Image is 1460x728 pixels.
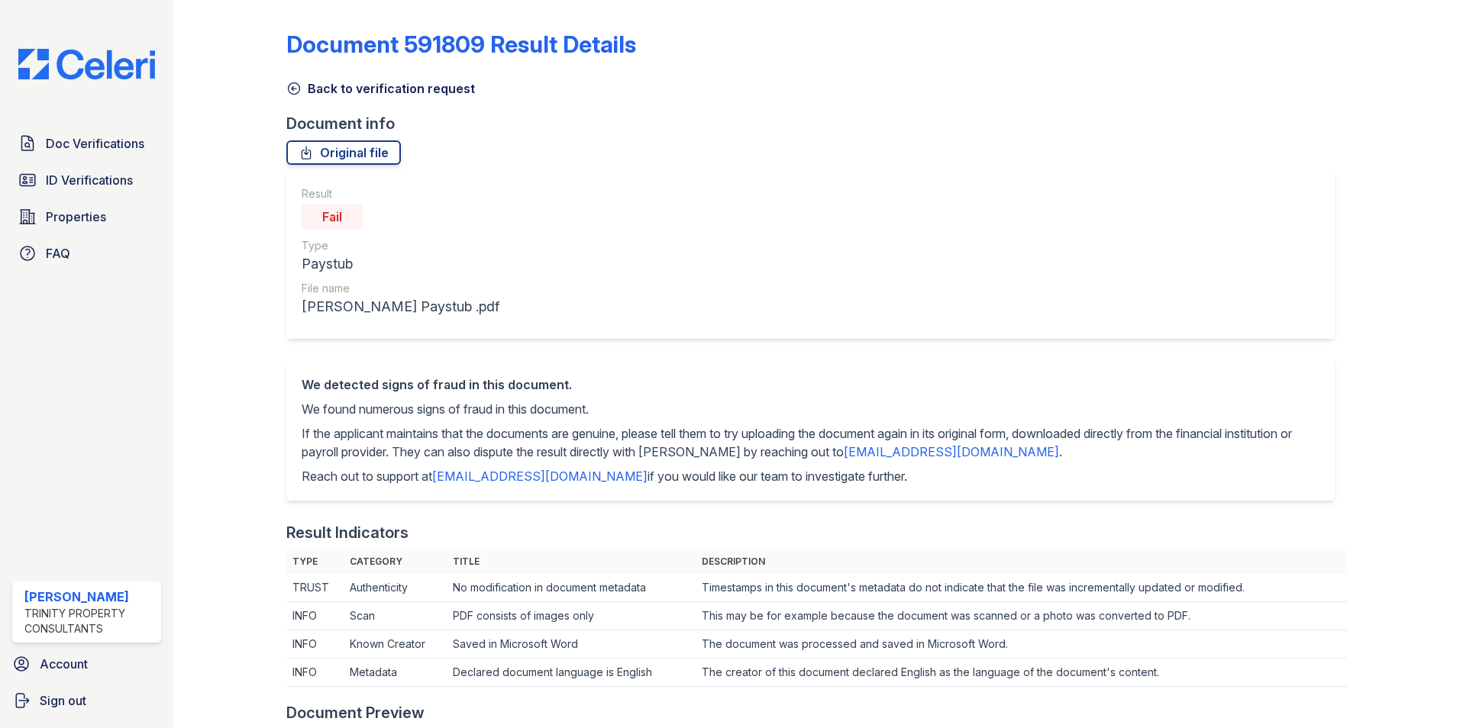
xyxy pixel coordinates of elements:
[24,606,155,636] div: Trinity Property Consultants
[696,549,1348,574] th: Description
[12,238,161,269] a: FAQ
[302,238,499,253] div: Type
[302,186,499,201] div: Result
[286,79,475,98] a: Back to verification request
[302,467,1319,485] p: Reach out to support at if you would like our team to investigate further.
[302,281,499,296] div: File name
[286,31,636,58] a: Document 591809 Result Details
[696,630,1348,659] td: The document was processed and saved in Microsoft Word.
[286,549,344,574] th: Type
[40,655,88,673] span: Account
[344,659,447,687] td: Metadata
[6,49,167,79] img: CE_Logo_Blue-a8612792a0a2168367f1c8372b55b34899dd931a85d93a1a3d3e32e68fde9ad4.png
[302,424,1319,461] p: If the applicant maintains that the documents are genuine, please tell them to try uploading the ...
[12,128,161,159] a: Doc Verifications
[447,574,695,602] td: No modification in document metadata
[1059,444,1062,459] span: .
[46,244,70,263] span: FAQ
[24,588,155,606] div: [PERSON_NAME]
[844,444,1059,459] a: [EMAIL_ADDRESS][DOMAIN_NAME]
[302,296,499,317] div: [PERSON_NAME] Paystub .pdf
[286,140,401,165] a: Original file
[302,253,499,275] div: Paystub
[344,549,447,574] th: Category
[286,602,344,630] td: INFO
[286,630,344,659] td: INFO
[46,171,133,189] span: ID Verifications
[6,685,167,716] a: Sign out
[302,205,363,229] div: Fail
[344,574,447,602] td: Authenticity
[447,602,695,630] td: PDF consists of images only
[432,469,648,484] a: [EMAIL_ADDRESS][DOMAIN_NAME]
[6,649,167,679] a: Account
[46,134,144,153] span: Doc Verifications
[286,113,1347,134] div: Document info
[46,208,106,226] span: Properties
[696,659,1348,687] td: The creator of this document declared English as the language of the document's content.
[302,400,1319,418] p: We found numerous signs of fraud in this document.
[344,630,447,659] td: Known Creator
[12,165,161,195] a: ID Verifications
[40,691,86,710] span: Sign out
[302,375,1319,394] div: We detected signs of fraud in this document.
[344,602,447,630] td: Scan
[447,549,695,574] th: Title
[286,659,344,687] td: INFO
[696,574,1348,602] td: Timestamps in this document's metadata do not indicate that the file was incrementally updated or...
[447,630,695,659] td: Saved in Microsoft Word
[286,574,344,602] td: TRUST
[286,522,409,543] div: Result Indicators
[12,201,161,232] a: Properties
[696,602,1348,630] td: This may be for example because the document was scanned or a photo was converted to PDF.
[286,702,425,723] div: Document Preview
[447,659,695,687] td: Declared document language is English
